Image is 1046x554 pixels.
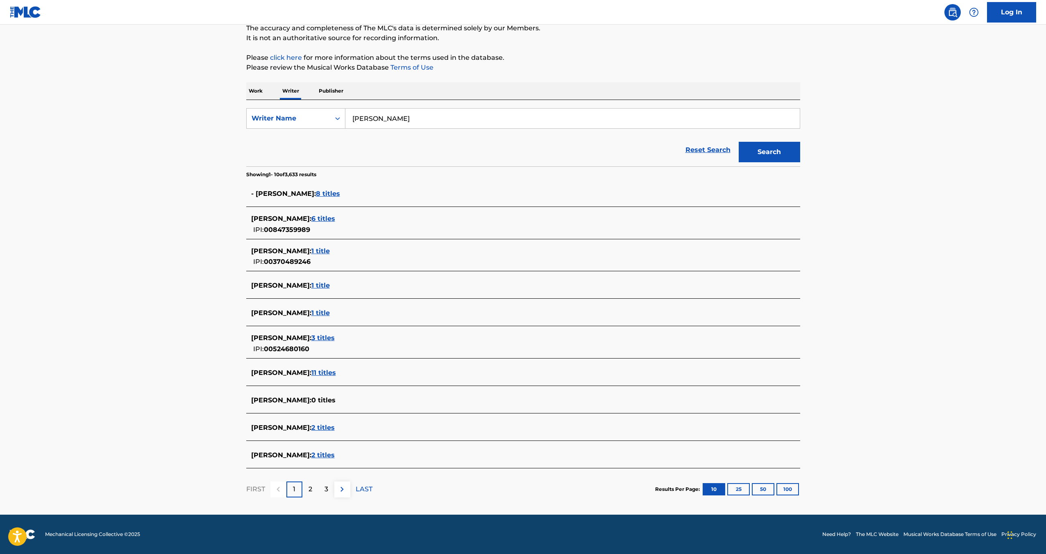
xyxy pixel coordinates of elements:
button: 100 [776,483,799,495]
p: Please for more information about the terms used in the database. [246,53,800,63]
div: Drag [1007,523,1012,547]
img: MLC Logo [10,6,41,18]
span: [PERSON_NAME] : [251,247,311,255]
p: FIRST [246,484,265,494]
a: Public Search [944,4,961,20]
p: Showing 1 - 10 of 3,633 results [246,171,316,178]
span: [PERSON_NAME] : [251,309,311,317]
p: The accuracy and completeness of The MLC's data is determined solely by our Members. [246,23,800,33]
p: Publisher [316,82,346,100]
p: Results Per Page: [655,486,702,493]
a: click here [270,54,302,61]
span: IPI: [253,226,264,234]
span: 00524680160 [264,345,309,353]
span: 00370489246 [264,258,311,266]
span: [PERSON_NAME] : [251,451,311,459]
a: Need Help? [822,531,851,538]
span: - [PERSON_NAME] : [251,190,316,198]
span: 2 titles [311,451,335,459]
span: 00847359989 [264,226,310,234]
img: search [948,7,958,17]
span: [PERSON_NAME] : [251,369,311,377]
button: 10 [703,483,725,495]
a: Musical Works Database Terms of Use [903,531,996,538]
span: 11 titles [311,369,336,377]
span: [PERSON_NAME] : [251,334,311,342]
span: 1 title [311,247,330,255]
button: 50 [752,483,774,495]
span: IPI: [253,345,264,353]
div: Help [966,4,982,20]
img: help [969,7,979,17]
p: Work [246,82,265,100]
p: Please review the Musical Works Database [246,63,800,73]
span: 2 titles [311,424,335,431]
span: 1 title [311,282,330,289]
button: 25 [727,483,750,495]
span: 8 titles [316,190,340,198]
a: Privacy Policy [1001,531,1036,538]
span: 0 titles [311,396,336,404]
button: Search [739,142,800,162]
span: [PERSON_NAME] : [251,215,311,223]
span: Mechanical Licensing Collective © 2025 [45,531,140,538]
span: [PERSON_NAME] : [251,396,311,404]
span: 1 title [311,309,330,317]
iframe: Chat Widget [1005,515,1046,554]
span: 6 titles [311,215,335,223]
div: Writer Name [252,114,325,123]
a: Reset Search [681,141,735,159]
a: The MLC Website [856,531,899,538]
img: right [337,484,347,494]
span: 3 titles [311,334,335,342]
p: 2 [309,484,312,494]
p: It is not an authoritative source for recording information. [246,33,800,43]
form: Search Form [246,108,800,166]
img: logo [10,529,35,539]
a: Terms of Use [389,64,433,71]
span: [PERSON_NAME] : [251,282,311,289]
p: LAST [356,484,372,494]
span: [PERSON_NAME] : [251,424,311,431]
p: 3 [324,484,328,494]
a: Log In [987,2,1036,23]
span: IPI: [253,258,264,266]
p: Writer [280,82,302,100]
p: 1 [293,484,295,494]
